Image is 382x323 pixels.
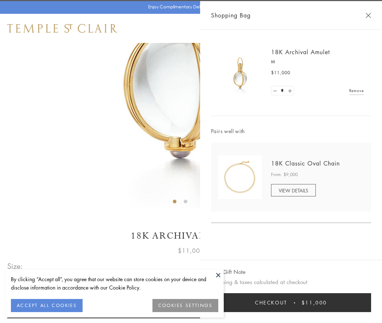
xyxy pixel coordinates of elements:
[271,58,364,65] p: M
[211,267,246,276] button: Add Gift Note
[7,230,375,242] h1: 18K Archival Amulet
[211,293,371,312] button: Checkout $11,000
[302,299,327,307] span: $11,000
[349,87,364,95] a: Remove
[271,48,330,56] a: 18K Archival Amulet
[271,184,316,196] a: VIEW DETAILS
[366,13,371,18] button: Close Shopping Bag
[11,275,218,292] div: By clicking “Accept all”, you agree that our website can store cookies on your device and disclos...
[286,86,293,95] a: Set quantity to 2
[148,3,231,11] p: Enjoy Complimentary Delivery & Returns
[178,246,204,255] span: $11,000
[7,24,117,33] img: Temple St. Clair
[7,260,23,272] span: Size:
[218,155,262,199] img: N88865-OV18
[271,69,290,76] span: $11,000
[271,171,298,178] span: From: $9,000
[152,299,218,312] button: COOKIES SETTINGS
[255,299,287,307] span: Checkout
[271,86,279,95] a: Set quantity to 0
[211,127,371,135] span: Pairs well with
[211,278,371,287] p: Shipping & taxes calculated at checkout
[218,51,262,95] img: 18K Archival Amulet
[271,159,340,167] a: 18K Classic Oval Chain
[211,11,251,20] span: Shopping Bag
[279,187,308,194] span: VIEW DETAILS
[11,299,83,312] button: ACCEPT ALL COOKIES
